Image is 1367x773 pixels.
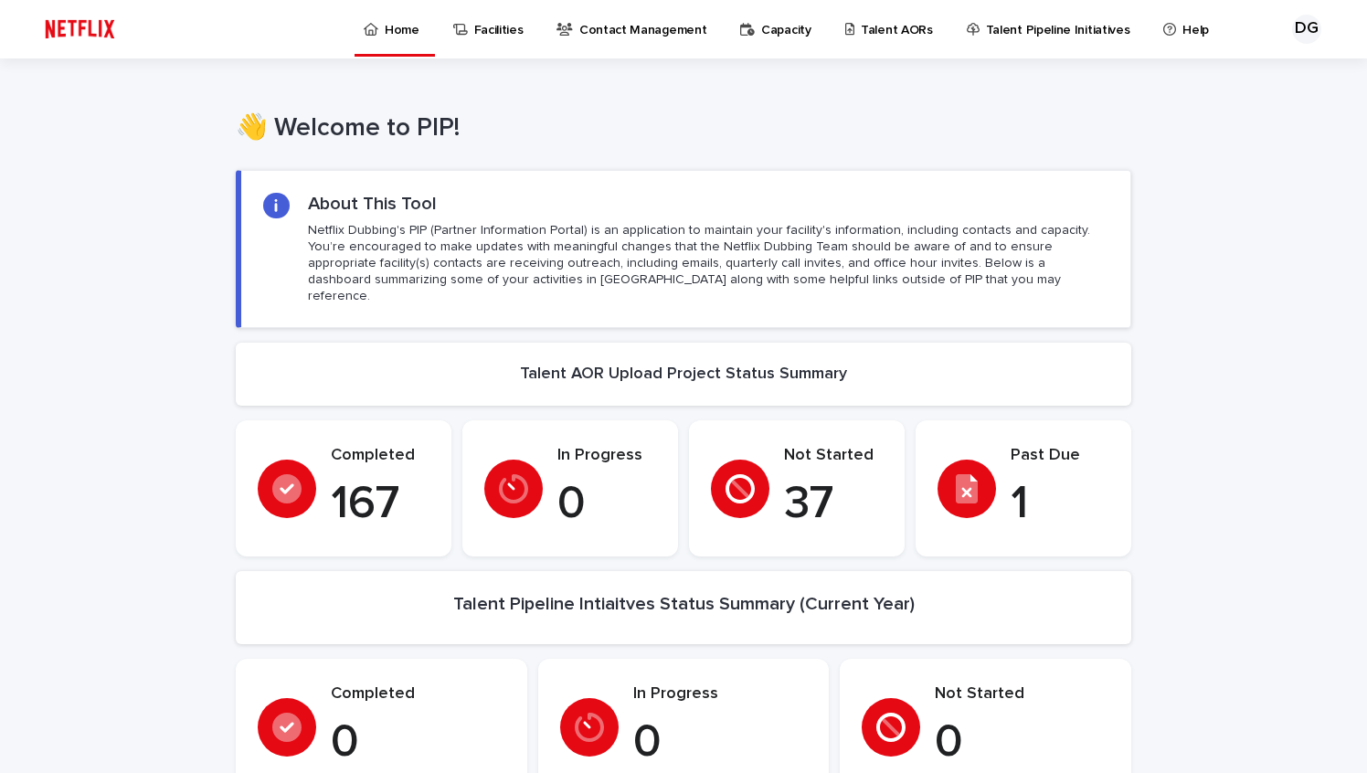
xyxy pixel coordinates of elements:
p: Not Started [935,684,1109,704]
p: Completed [331,684,505,704]
p: 0 [633,715,808,770]
h2: Talent AOR Upload Project Status Summary [520,365,847,385]
p: 167 [331,477,429,532]
p: 0 [331,715,505,770]
p: 1 [1011,477,1109,532]
p: In Progress [557,446,656,466]
h2: About This Tool [308,193,437,215]
h1: 👋 Welcome to PIP! [236,113,1131,144]
p: Completed [331,446,429,466]
p: Not Started [784,446,883,466]
p: Netflix Dubbing's PIP (Partner Information Portal) is an application to maintain your facility's ... [308,222,1108,305]
p: 0 [935,715,1109,770]
p: 0 [557,477,656,532]
div: DG [1292,15,1321,44]
h2: Talent Pipeline Intiaitves Status Summary (Current Year) [453,593,915,615]
p: 37 [784,477,883,532]
p: In Progress [633,684,808,704]
p: Past Due [1011,446,1109,466]
img: ifQbXi3ZQGMSEF7WDB7W [37,11,123,48]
